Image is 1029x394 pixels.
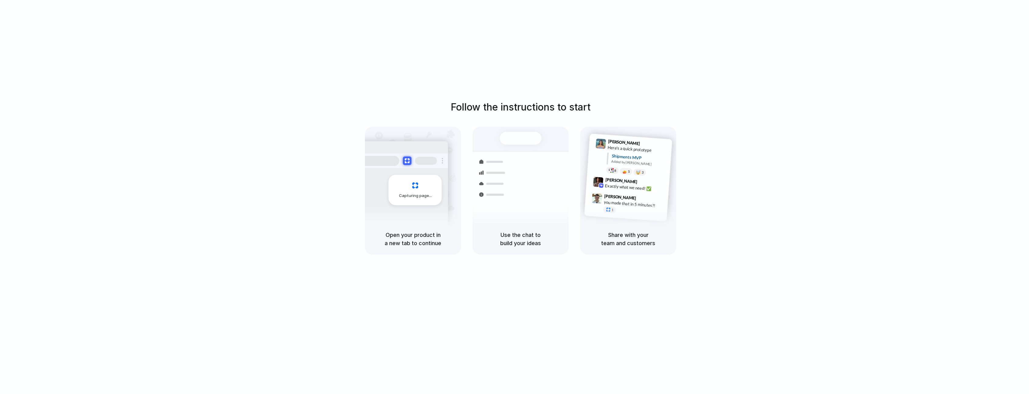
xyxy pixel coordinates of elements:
h5: Open your product in a new tab to continue [372,231,454,247]
span: 5 [628,170,630,173]
div: you made that in 5 minutes?! [604,199,664,209]
span: 1 [612,208,614,212]
span: 9:42 AM [639,179,652,187]
span: [PERSON_NAME] [605,176,637,185]
div: Shipments MVP [612,153,668,163]
span: Capturing page [399,193,433,199]
span: [PERSON_NAME] [608,138,640,147]
span: [PERSON_NAME] [604,193,636,202]
h5: Use the chat to build your ideas [480,231,561,247]
h5: Share with your team and customers [587,231,669,247]
h1: Follow the instructions to start [451,100,591,114]
div: Here's a quick prototype [608,144,668,155]
div: 🤯 [636,170,641,174]
span: 9:47 AM [638,195,650,203]
div: Added by [PERSON_NAME] [611,159,667,168]
span: 8 [614,169,616,172]
div: Exactly what we need! ✅ [605,183,666,193]
span: 9:41 AM [642,141,654,148]
span: 3 [642,171,644,174]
